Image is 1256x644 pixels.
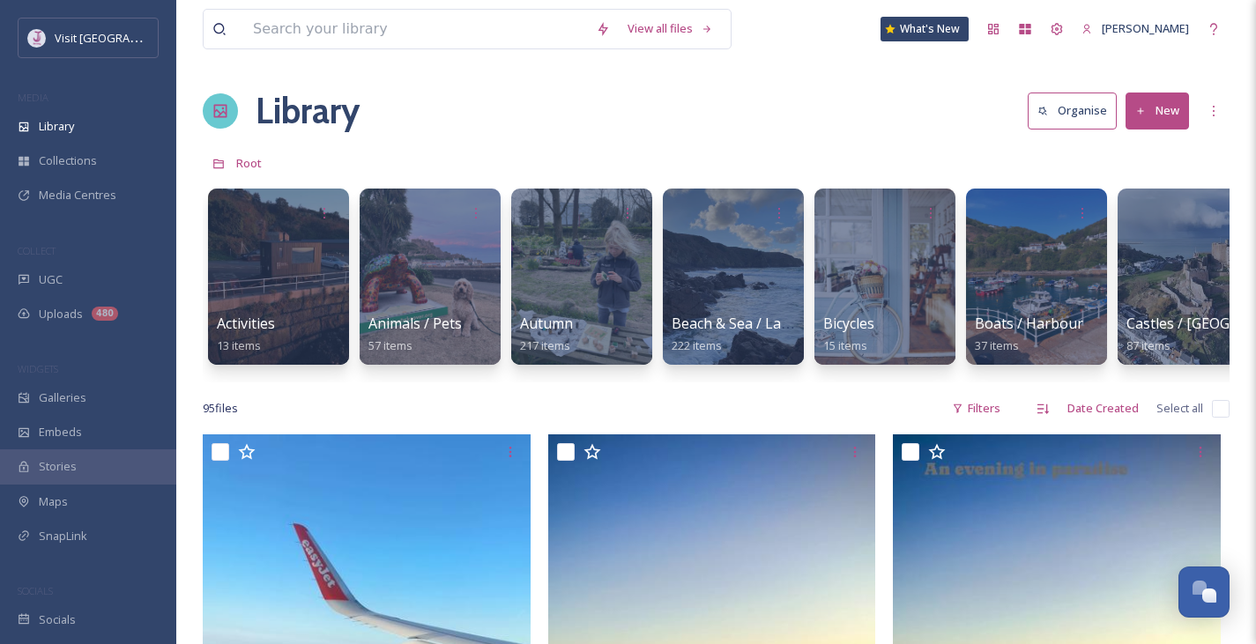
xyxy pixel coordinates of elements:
[1028,93,1117,129] button: Organise
[39,306,83,322] span: Uploads
[28,29,46,47] img: Events-Jersey-Logo.png
[619,11,722,46] a: View all files
[975,337,1019,353] span: 37 items
[39,187,116,204] span: Media Centres
[39,458,77,475] span: Stories
[672,315,956,353] a: Beach & Sea / Landscape / Swimming Pools222 items
[1126,337,1171,353] span: 87 items
[39,528,87,544] span: SnapLink
[244,10,587,48] input: Search your library
[1102,20,1189,36] span: [PERSON_NAME]
[520,315,573,353] a: Autumn217 items
[1028,93,1126,129] a: Organise
[18,362,58,375] span: WIDGETS
[520,337,570,353] span: 217 items
[92,307,118,321] div: 480
[39,271,63,288] span: UGC
[39,389,86,406] span: Galleries
[236,155,262,171] span: Root
[368,315,462,353] a: Animals / Pets57 items
[520,314,573,333] span: Autumn
[39,118,74,135] span: Library
[39,152,97,169] span: Collections
[1178,566,1230,618] button: Open Chat
[18,91,48,104] span: MEDIA
[943,391,1009,426] div: Filters
[672,314,956,333] span: Beach & Sea / Landscape / Swimming Pools
[1059,391,1148,426] div: Date Created
[39,611,76,628] span: Socials
[672,337,722,353] span: 222 items
[217,314,275,333] span: Activities
[203,400,238,417] span: 95 file s
[217,337,261,353] span: 13 items
[39,424,82,440] span: Embeds
[823,315,874,353] a: Bicycles15 items
[881,17,969,41] a: What's New
[368,337,412,353] span: 57 items
[236,152,262,174] a: Root
[18,584,53,597] span: SOCIALS
[55,29,191,46] span: Visit [GEOGRAPHIC_DATA]
[1156,400,1203,417] span: Select all
[39,493,68,510] span: Maps
[975,314,1083,333] span: Boats / Harbour
[217,315,275,353] a: Activities13 items
[18,244,56,257] span: COLLECT
[823,314,874,333] span: Bicycles
[368,314,462,333] span: Animals / Pets
[823,337,867,353] span: 15 items
[1126,93,1189,129] button: New
[975,315,1083,353] a: Boats / Harbour37 items
[256,85,360,137] a: Library
[1073,11,1198,46] a: [PERSON_NAME]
